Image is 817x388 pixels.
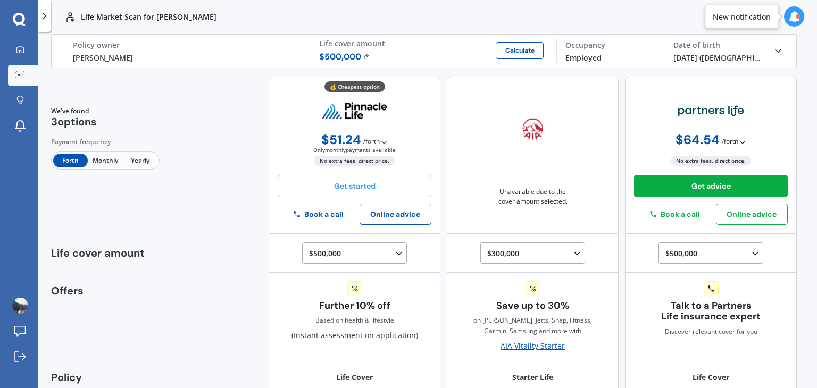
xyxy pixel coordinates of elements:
img: partners-life.webp [678,105,744,117]
button: Book a call [278,206,360,223]
button: Get started [278,175,431,197]
span: Talk to a Partners Life insurance expert [634,300,788,323]
div: Life cover amount [51,234,167,273]
img: aia.webp [522,118,543,140]
div: Occupancy [565,40,656,50]
button: Calculate [496,42,544,59]
div: [DATE] ([DEMOGRAPHIC_DATA].) [673,52,764,63]
button: Online advice [716,204,788,225]
p: Life Market Scan for [PERSON_NAME] [81,12,216,22]
span: We've found [51,106,97,116]
span: / fortn [722,136,738,147]
div: Life cover amount [319,39,548,48]
img: ACg8ocKdwRookF66PhYJQpzY-_0C-sIEJ47jOM0OexD6vDqHT7Jh1Gg=s96-c [12,298,28,314]
div: $500,000 [665,247,761,260]
img: Edit [363,53,370,60]
div: (Instant assessment on application) [291,281,418,341]
div: Based on health & lifestyle [315,315,394,326]
span: $ 500,000 [319,50,370,63]
button: Get advice [634,175,788,197]
div: Offers [51,285,167,361]
button: Online advice [360,204,431,225]
span: Only monthly payments available [313,147,396,153]
span: Fortn [53,154,88,167]
span: Further 10% off [319,300,390,311]
span: $ 64.54 [676,132,720,147]
div: Policy owner [73,40,302,50]
span: on [PERSON_NAME], Jetts, Snap, Fitness, Garmin, Samsung and more with [456,315,610,336]
span: $ 51.24 [321,132,361,147]
button: Book a call [634,206,716,223]
span: Unavailable due to the cover amount selected. [480,187,586,206]
span: Save up to 30% [496,300,569,311]
div: New notification [713,11,771,22]
img: life.f720d6a2d7cdcd3ad642.svg [64,11,77,23]
span: Discover relevant cover for you [665,326,757,337]
div: [PERSON_NAME] [73,52,302,63]
span: Monthly [88,154,122,167]
div: Payment frequency [51,137,160,147]
div: $300,000 [487,247,582,260]
div: AIA Vitality Starter [501,341,565,351]
div: $500,000 [309,247,404,260]
span: No extra fees, direct price. [671,156,751,166]
span: / fortn [363,136,380,147]
span: 3 options [51,115,97,129]
div: 💰 Cheapest option [324,81,385,92]
span: Yearly [123,154,157,167]
span: No extra fees, direct price. [314,156,395,166]
div: Date of birth [673,40,764,50]
div: Employed [565,52,656,63]
img: pinnacle.webp [321,102,388,120]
